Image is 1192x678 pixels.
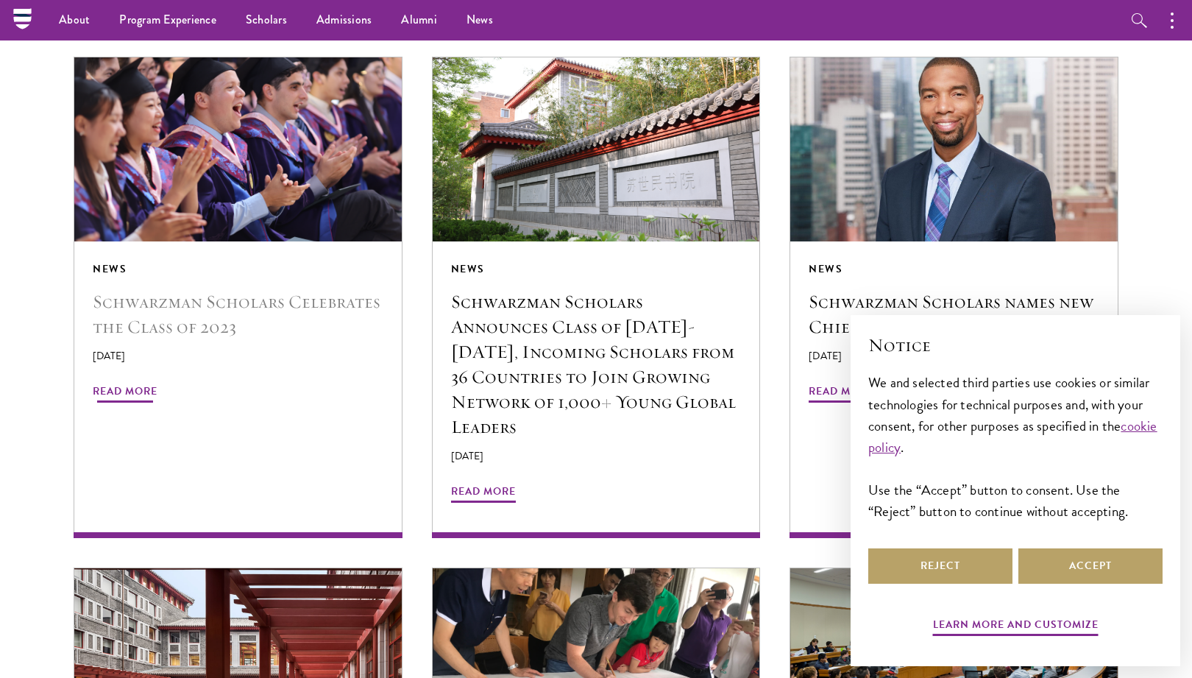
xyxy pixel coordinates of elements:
button: Learn more and customize [933,615,1099,638]
span: Read More [451,482,516,505]
a: News Schwarzman Scholars Celebrates the Class of 2023 [DATE] Read More [74,57,402,538]
p: [DATE] [809,348,1099,364]
button: Reject [868,548,1012,584]
div: News [451,260,742,278]
div: News [93,260,383,278]
button: Accept [1018,548,1163,584]
a: News Schwarzman Scholars names new Chief Student Affairs Officer [DATE] Read More [790,57,1118,538]
div: We and selected third parties use cookies or similar technologies for technical purposes and, wit... [868,372,1163,521]
h5: Schwarzman Scholars names new Chief Student Affairs Officer [809,289,1099,339]
span: Read More [809,382,873,405]
h2: Notice [868,333,1163,358]
p: [DATE] [93,348,383,364]
span: Read More [93,382,157,405]
h5: Schwarzman Scholars Announces Class of [DATE]-[DATE], Incoming Scholars from 36 Countries to Join... [451,289,742,439]
div: News [809,260,1099,278]
a: News Schwarzman Scholars Announces Class of [DATE]-[DATE], Incoming Scholars from 36 Countries to... [433,57,760,538]
h5: Schwarzman Scholars Celebrates the Class of 2023 [93,289,383,339]
a: cookie policy [868,415,1157,458]
p: [DATE] [451,448,742,464]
